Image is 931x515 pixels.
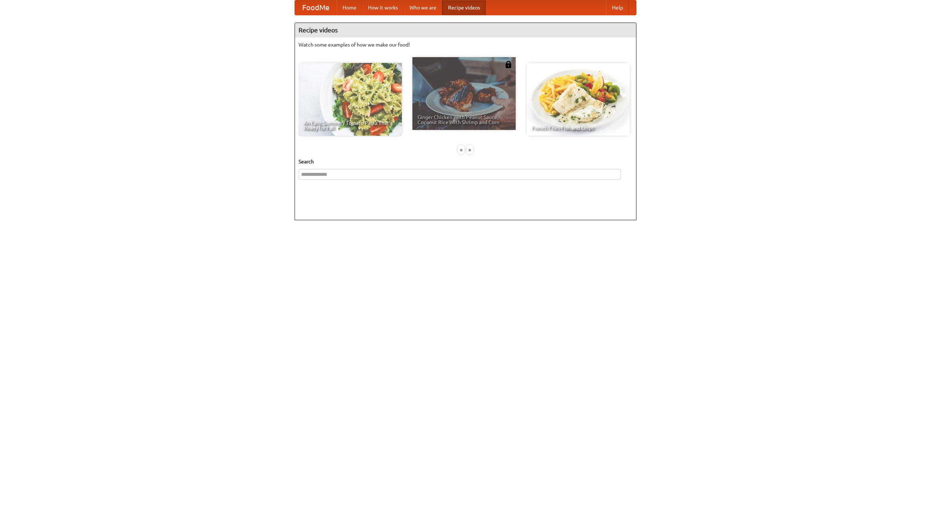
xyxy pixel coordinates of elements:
[606,0,629,15] a: Help
[304,120,397,131] span: An Easy, Summery Tomato Pasta That's Ready for Fall
[404,0,442,15] a: Who we are
[299,41,632,48] p: Watch some examples of how we make our food!
[527,63,630,136] a: French Fries Fish and Chips
[532,126,625,131] span: French Fries Fish and Chips
[505,61,512,68] img: 483408.png
[362,0,404,15] a: How it works
[295,23,636,37] h4: Recipe videos
[299,158,632,165] h5: Search
[467,145,473,154] div: »
[299,63,402,136] a: An Easy, Summery Tomato Pasta That's Ready for Fall
[295,0,337,15] a: FoodMe
[442,0,486,15] a: Recipe videos
[458,145,464,154] div: «
[337,0,362,15] a: Home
